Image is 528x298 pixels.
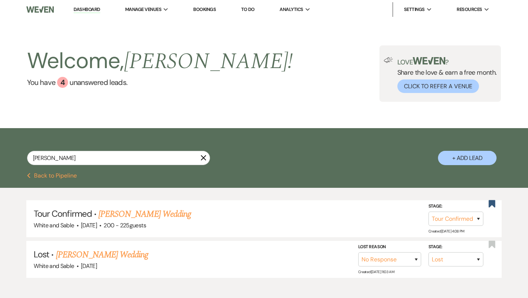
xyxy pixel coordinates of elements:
[193,6,216,12] a: Bookings
[26,2,54,17] img: Weven Logo
[34,221,74,229] span: White and Sable
[104,221,146,229] span: 200 - 225 guests
[27,151,210,165] input: Search by name, event date, email address or phone number
[34,249,49,260] span: Lost
[81,221,97,229] span: [DATE]
[125,6,161,13] span: Manage Venues
[397,57,497,66] p: Love ?
[56,248,149,261] a: [PERSON_NAME] Wedding
[428,229,464,234] span: Created: [DATE] 4:08 PM
[457,6,482,13] span: Resources
[34,262,74,270] span: White and Sable
[280,6,303,13] span: Analytics
[81,262,97,270] span: [DATE]
[27,45,293,77] h2: Welcome,
[438,151,497,165] button: + Add Lead
[27,173,77,179] button: Back to Pipeline
[98,208,191,221] a: [PERSON_NAME] Wedding
[124,45,293,78] span: [PERSON_NAME] !
[57,77,68,88] div: 4
[74,6,100,13] a: Dashboard
[241,6,255,12] a: To Do
[428,243,483,251] label: Stage:
[27,77,293,88] a: You have 4 unanswered leads.
[428,202,483,211] label: Stage:
[358,243,421,251] label: Lost Reason
[393,57,497,93] div: Share the love & earn a free month.
[404,6,425,13] span: Settings
[34,208,92,219] span: Tour Confirmed
[413,57,445,64] img: weven-logo-green.svg
[384,57,393,63] img: loud-speaker-illustration.svg
[358,269,394,274] span: Created: [DATE] 11:03 AM
[397,79,479,93] button: Click to Refer a Venue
